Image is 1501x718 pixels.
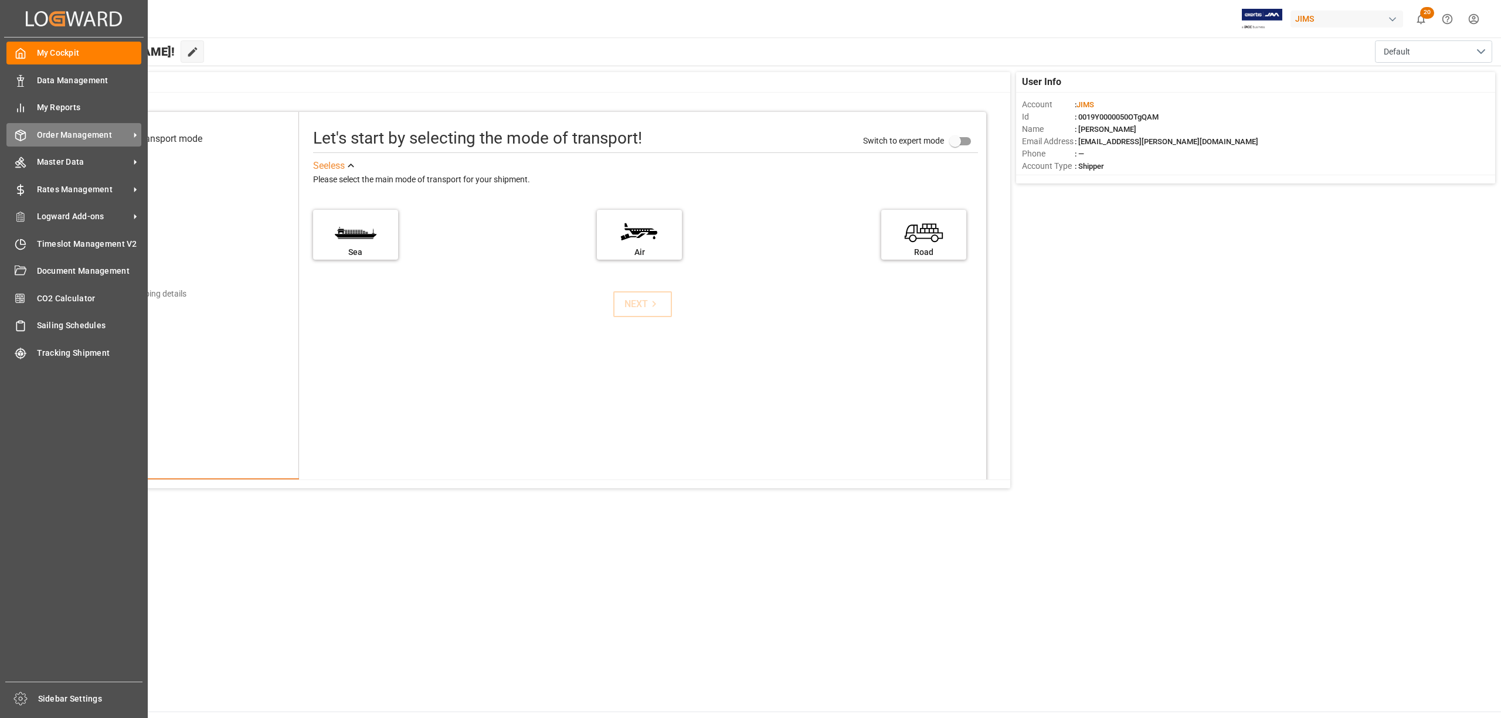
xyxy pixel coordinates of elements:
[1076,100,1094,109] span: JIMS
[37,74,142,87] span: Data Management
[6,232,141,255] a: Timeslot Management V2
[6,96,141,119] a: My Reports
[1022,111,1075,123] span: Id
[1022,135,1075,148] span: Email Address
[319,246,392,258] div: Sea
[1075,113,1159,121] span: : 0019Y0000050OTgQAM
[603,246,676,258] div: Air
[313,126,642,151] div: Let's start by selecting the mode of transport!
[37,47,142,59] span: My Cockpit
[37,265,142,277] span: Document Management
[1022,75,1061,89] span: User Info
[37,238,142,250] span: Timeslot Management V2
[37,101,142,114] span: My Reports
[1022,123,1075,135] span: Name
[1075,100,1094,109] span: :
[1242,9,1282,29] img: Exertis%20JAM%20-%20Email%20Logo.jpg_1722504956.jpg
[1291,11,1403,28] div: JIMS
[37,292,142,305] span: CO2 Calculator
[1420,7,1434,19] span: 20
[37,129,130,141] span: Order Management
[6,69,141,91] a: Data Management
[6,42,141,64] a: My Cockpit
[37,183,130,196] span: Rates Management
[313,173,978,187] div: Please select the main mode of transport for your shipment.
[6,287,141,309] a: CO2 Calculator
[1291,8,1408,30] button: JIMS
[6,341,141,364] a: Tracking Shipment
[1075,137,1258,146] span: : [EMAIL_ADDRESS][PERSON_NAME][DOMAIN_NAME]
[1434,6,1461,32] button: Help Center
[863,136,944,145] span: Switch to expert mode
[38,693,143,705] span: Sidebar Settings
[6,260,141,283] a: Document Management
[37,210,130,223] span: Logward Add-ons
[111,132,202,146] div: Select transport mode
[37,319,142,332] span: Sailing Schedules
[1022,98,1075,111] span: Account
[1384,46,1410,58] span: Default
[313,159,345,173] div: See less
[1075,162,1104,171] span: : Shipper
[1022,148,1075,160] span: Phone
[1022,160,1075,172] span: Account Type
[113,288,186,300] div: Add shipping details
[1075,149,1084,158] span: : —
[613,291,672,317] button: NEXT
[1408,6,1434,32] button: show 20 new notifications
[624,297,660,311] div: NEXT
[6,314,141,337] a: Sailing Schedules
[887,246,960,258] div: Road
[1075,125,1136,134] span: : [PERSON_NAME]
[1375,40,1492,63] button: open menu
[37,347,142,359] span: Tracking Shipment
[37,156,130,168] span: Master Data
